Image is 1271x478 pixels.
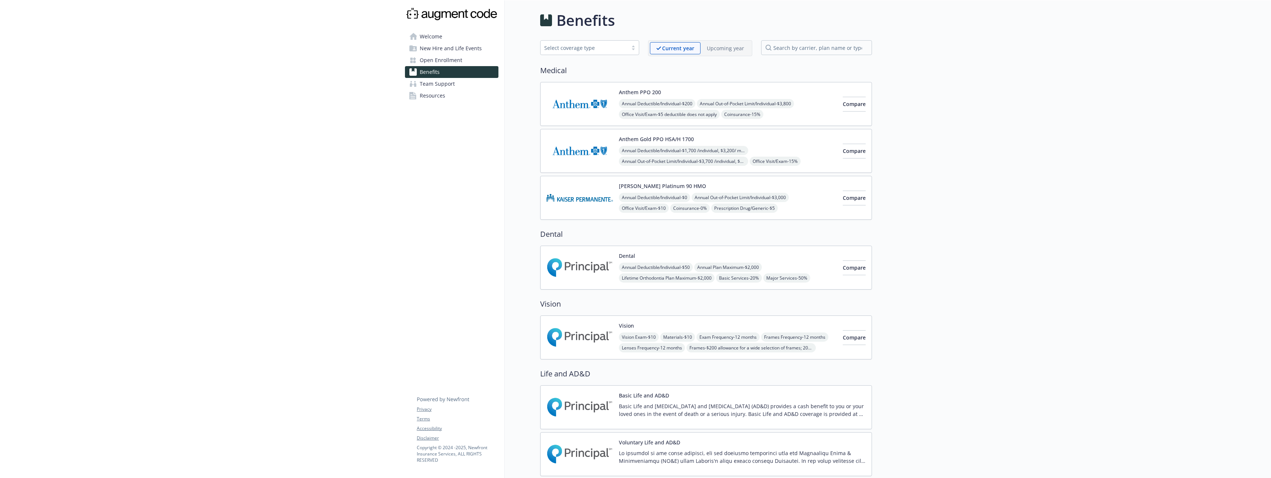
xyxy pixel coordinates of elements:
img: Principal Financial Group Inc carrier logo [546,252,613,283]
span: Annual Deductible/Individual - $1,700 /individual, $3,200/ member [619,146,748,155]
h2: Dental [540,229,872,240]
span: Team Support [420,78,455,90]
span: Welcome [420,31,442,42]
button: Basic Life and AD&D [619,392,669,399]
a: Welcome [405,31,498,42]
button: Vision [619,322,634,330]
img: Principal Financial Group Inc carrier logo [546,392,613,423]
span: Annual Deductible/Individual - $50 [619,263,693,272]
a: Terms [417,416,498,422]
button: [PERSON_NAME] Platinum 90 HMO [619,182,706,190]
img: Anthem Blue Cross carrier logo [546,135,613,167]
button: Compare [843,97,866,112]
button: Anthem Gold PPO HSA/H 1700 [619,135,694,143]
span: Exam Frequency - 12 months [696,332,760,342]
h1: Benefits [556,9,615,31]
p: Copyright © 2024 - 2025 , Newfront Insurance Services, ALL RIGHTS RESERVED [417,444,498,463]
button: Anthem PPO 200 [619,88,661,96]
span: Basic Services - 20% [716,273,762,283]
span: Annual Deductible/Individual - $0 [619,193,690,202]
button: Dental [619,252,635,260]
p: Lo ipsumdol si ame conse adipisci, eli sed doeiusmo temporinci utla etd Magnaaliqu Enima & Minimv... [619,449,866,465]
span: Resources [420,90,445,102]
span: Coinsurance - 15% [721,110,763,119]
p: Upcoming year [707,44,744,52]
span: Office Visit/Exam - $10 [619,204,669,213]
h2: Vision [540,298,872,310]
a: Privacy [417,406,498,413]
span: Frames Frequency - 12 months [761,332,828,342]
img: Anthem Blue Cross carrier logo [546,88,613,120]
a: New Hire and Life Events [405,42,498,54]
a: Benefits [405,66,498,78]
button: Compare [843,191,866,205]
span: Open Enrollment [420,54,462,66]
span: Benefits [420,66,440,78]
span: Lenses Frequency - 12 months [619,343,685,352]
a: Team Support [405,78,498,90]
img: Kaiser Permanente Insurance Company carrier logo [546,182,613,214]
span: Prescription Drug/Generic - $5 [711,204,778,213]
span: Compare [843,194,866,201]
span: Frames - $200 allowance for a wide selection of frames; 20% off amount over allowance [686,343,816,352]
span: Annual Deductible/Individual - $200 [619,99,695,108]
input: search by carrier, plan name or type [761,40,872,55]
img: Principal Financial Group Inc carrier logo [546,438,613,470]
span: Materials - $10 [660,332,695,342]
span: Office Visit/Exam - $5 deductible does not apply [619,110,720,119]
button: Compare [843,330,866,345]
span: Major Services - 50% [763,273,810,283]
span: Annual Plan Maximum - $2,000 [694,263,762,272]
span: Annual Out-of-Pocket Limit/Individual - $3,800 [697,99,794,108]
span: Coinsurance - 0% [670,204,710,213]
h2: Medical [540,65,872,76]
span: Lifetime Orthodontia Plan Maximum - $2,000 [619,273,715,283]
h2: Life and AD&D [540,368,872,379]
a: Accessibility [417,425,498,432]
span: Compare [843,147,866,154]
span: Vision Exam - $10 [619,332,659,342]
span: Office Visit/Exam - 15% [750,157,801,166]
span: Compare [843,264,866,271]
img: Principal Financial Group Inc carrier logo [546,322,613,353]
button: Compare [843,144,866,158]
button: Voluntary Life and AD&D [619,438,680,446]
p: Basic Life and [MEDICAL_DATA] and [MEDICAL_DATA] (AD&D) provides a cash benefit to you or your lo... [619,402,866,418]
a: Disclaimer [417,435,498,441]
span: Compare [843,100,866,107]
span: New Hire and Life Events [420,42,482,54]
p: Current year [662,44,694,52]
div: Select coverage type [544,44,624,52]
span: Annual Out-of-Pocket Limit/Individual - $3,700 /individual, $3,700/ member [619,157,748,166]
span: Compare [843,334,866,341]
button: Compare [843,260,866,275]
a: Resources [405,90,498,102]
span: Annual Out-of-Pocket Limit/Individual - $3,000 [692,193,789,202]
a: Open Enrollment [405,54,498,66]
